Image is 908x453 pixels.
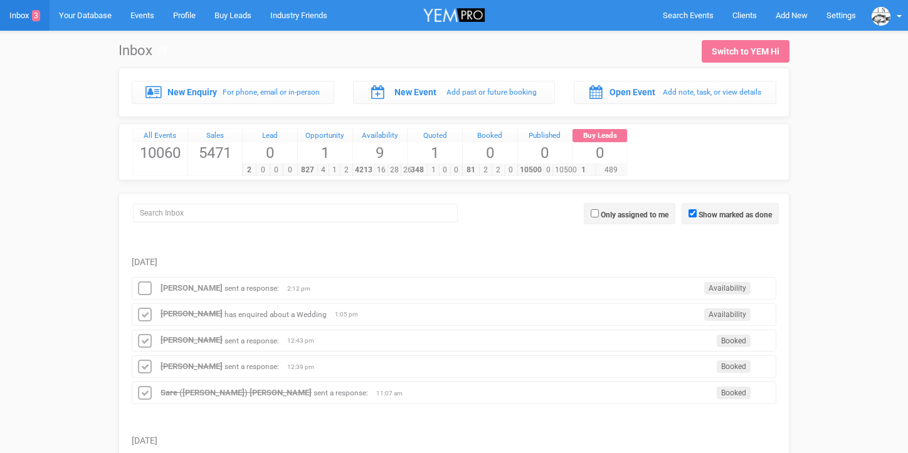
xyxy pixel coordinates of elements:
span: 10500 [517,164,544,176]
small: sent a response: [224,362,279,371]
a: Lead [243,129,297,143]
a: Sales [188,129,243,143]
a: [PERSON_NAME] [161,309,223,318]
span: Booked [717,360,751,373]
span: 2 [479,164,492,176]
span: 1 [572,164,595,176]
label: Show marked as done [699,209,772,221]
span: 16 [374,164,388,176]
small: sent a response: [314,388,368,397]
a: Published [518,129,573,143]
span: 0 [283,164,297,176]
span: Search Events [663,11,714,20]
a: [PERSON_NAME] [161,362,223,371]
span: 1 [329,164,340,176]
span: 2:12 pm [287,284,319,293]
input: Search Inbox [133,204,458,222]
small: has enquired about a Wedding [224,310,327,318]
span: 0 [573,142,627,164]
span: 2 [492,164,505,176]
span: Availability [704,282,751,294]
div: Switch to YEM Hi [712,45,779,58]
span: 0 [439,164,451,176]
span: 0 [243,142,297,164]
span: 0 [504,164,517,176]
span: Availability [704,308,751,321]
span: 10500 [552,164,579,176]
span: 12:43 pm [287,336,319,345]
span: 1 [298,142,352,164]
a: Quoted [408,129,462,143]
span: 1 [427,164,439,176]
span: Clients [732,11,757,20]
label: New Event [394,86,436,98]
a: Open Event Add note, task, or view details [574,81,776,103]
a: Buy Leads [573,129,627,143]
a: New Event Add past or future booking [353,81,556,103]
span: Booked [717,387,751,399]
label: Open Event [610,86,655,98]
span: 0 [270,164,284,176]
img: data [872,7,890,26]
small: For phone, email or in-person [223,88,320,96]
span: 11:07 am [376,389,408,398]
small: sent a response: [224,284,279,293]
span: 26 [401,164,414,176]
a: Sare ([PERSON_NAME]) [PERSON_NAME] [161,388,312,397]
h5: [DATE] [132,258,776,267]
span: 0 [450,164,462,176]
label: Only assigned to me [601,209,668,221]
h1: Inbox [119,43,167,58]
span: 0 [463,142,517,164]
span: 827 [297,164,318,176]
span: 12:39 pm [287,363,319,372]
span: 9 [353,142,408,164]
span: 0 [256,164,270,176]
span: 4213 [352,164,375,176]
span: 5471 [188,142,243,164]
h5: [DATE] [132,436,776,445]
span: 489 [595,164,627,176]
span: 28 [388,164,401,176]
small: sent a response: [224,336,279,345]
span: 81 [462,164,480,176]
span: Booked [717,335,751,347]
a: Booked [463,129,517,143]
span: Add New [776,11,808,20]
span: 1:05 pm [335,310,366,319]
a: New Enquiry For phone, email or in-person [132,81,334,103]
a: Availability [353,129,408,143]
a: [PERSON_NAME] [161,283,223,293]
span: 1 [408,142,462,164]
span: 10060 [133,142,187,164]
small: Add note, task, or view details [663,88,761,96]
span: 4 [317,164,329,176]
small: Add past or future booking [446,88,537,96]
span: 0 [518,142,573,164]
span: 0 [544,164,553,176]
span: 3 [32,10,40,21]
a: [PERSON_NAME] [161,335,223,345]
label: New Enquiry [167,86,217,98]
span: 348 [407,164,428,176]
span: 2 [242,164,256,176]
a: Switch to YEM Hi [702,40,789,63]
a: All Events [133,129,187,143]
span: 2 [340,164,352,176]
a: Opportunity [298,129,352,143]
